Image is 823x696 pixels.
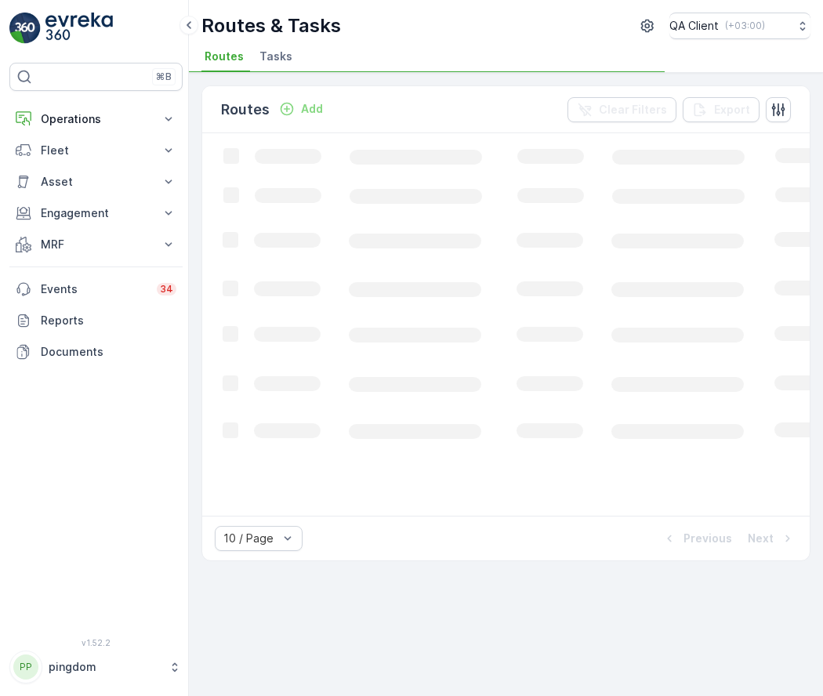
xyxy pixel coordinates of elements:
[41,174,151,190] p: Asset
[41,111,151,127] p: Operations
[41,237,151,252] p: MRF
[9,103,183,135] button: Operations
[201,13,341,38] p: Routes & Tasks
[13,654,38,680] div: PP
[9,336,183,368] a: Documents
[273,100,329,118] button: Add
[714,102,750,118] p: Export
[683,97,760,122] button: Export
[9,274,183,305] a: Events34
[9,13,41,44] img: logo
[599,102,667,118] p: Clear Filters
[567,97,676,122] button: Clear Filters
[9,198,183,229] button: Engagement
[160,283,173,295] p: 34
[156,71,172,83] p: ⌘B
[669,13,810,39] button: QA Client(+03:00)
[9,305,183,336] a: Reports
[669,18,719,34] p: QA Client
[301,101,323,117] p: Add
[221,99,270,121] p: Routes
[41,205,151,221] p: Engagement
[41,313,176,328] p: Reports
[41,143,151,158] p: Fleet
[748,531,774,546] p: Next
[9,638,183,647] span: v 1.52.2
[9,229,183,260] button: MRF
[660,529,734,548] button: Previous
[259,49,292,64] span: Tasks
[45,13,113,44] img: logo_light-DOdMpM7g.png
[41,281,147,297] p: Events
[205,49,244,64] span: Routes
[49,659,161,675] p: pingdom
[9,166,183,198] button: Asset
[41,344,176,360] p: Documents
[725,20,765,32] p: ( +03:00 )
[683,531,732,546] p: Previous
[746,529,797,548] button: Next
[9,135,183,166] button: Fleet
[9,651,183,683] button: PPpingdom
